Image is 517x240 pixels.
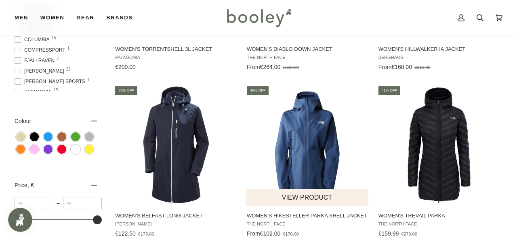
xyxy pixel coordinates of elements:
span: Columbia [15,36,52,43]
span: Gear [76,14,94,22]
span: Women's Belfast Long Jacket [115,212,236,219]
span: Colour: Brown [57,132,66,141]
span: €210.00 [414,65,431,70]
input: Maximum value [63,198,102,209]
span: – [53,200,63,206]
span: From [378,64,392,70]
span: €168.00 [391,64,412,70]
div: 30% off [115,86,137,95]
span: The North Face [378,221,500,227]
span: Colour: Blue [44,132,53,141]
a: Women's Belfast Long Jacket [114,85,237,240]
span: COMPRESSPORT [15,46,68,54]
span: Colour: Grey [85,132,94,141]
span: Women's Hikesteller Parka Shell Jacket [247,212,368,219]
span: Patagonia [15,88,54,96]
span: Colour: Yellow [85,145,94,154]
span: Colour: Green [71,132,80,141]
span: 1 [87,78,90,82]
span: €270.00 [401,232,417,236]
span: [PERSON_NAME] [15,67,67,75]
span: 15 [52,36,56,40]
span: Women's Torrentshell 3L Jacket [115,46,236,53]
a: Women's Trevail Parka [377,85,501,240]
img: Helly Hansen Women's Belfast Long Jacket Navy - Booley Galway [115,85,236,206]
img: Women's Trevail Parka TNF Black - Booley Galway [378,85,500,206]
span: Berghaus [378,55,500,60]
span: €102.00 [260,230,281,237]
span: , € [27,182,34,188]
span: 1 [67,46,70,50]
span: Colour: Beige [16,132,25,141]
span: Men [15,14,28,22]
span: The North Face [247,55,368,60]
span: Patagonia [115,55,236,60]
input: Minimum value [15,198,53,209]
div: 41% off [378,86,401,95]
span: Colour: Orange [16,145,25,154]
span: €264.00 [260,64,281,70]
span: Colour: Red [57,145,66,154]
span: €200.00 [115,64,136,70]
div: 40% off [247,86,269,95]
span: 15 [53,88,58,92]
span: Fjallraven [15,57,57,64]
span: The North Face [247,221,368,227]
span: Women's Trevail Parka [378,212,500,219]
span: 7 [57,57,59,61]
span: [PERSON_NAME] [115,221,236,227]
span: Price [15,182,34,188]
span: [PERSON_NAME] Sports [15,78,88,85]
span: Colour: Pink [30,145,39,154]
span: 23 [66,67,71,71]
button: View product [246,189,368,206]
span: €170.00 [283,232,299,236]
a: Women's Hikesteller Parka Shell Jacket [246,85,369,240]
span: From [247,64,260,70]
span: €175.00 [138,232,154,236]
span: Colour: Purple [44,145,53,154]
span: Women's Diablo Down Jacket [247,46,368,53]
span: Women's Hillwalker IA Jacket [378,46,500,53]
span: €159.99 [378,230,399,237]
span: €330.00 [283,65,299,70]
span: Colour: White [71,145,80,154]
iframe: Button to open loyalty program pop-up [8,208,32,232]
img: Booley [223,6,294,29]
span: Women [40,14,64,22]
span: Colour: Black [30,132,39,141]
img: The North Face Women’s Hikesteller Parka Shell Jacket Shady Blue - Booley Galway [247,85,368,206]
span: From [247,230,260,237]
span: Brands [106,14,132,22]
span: Colour [15,118,37,124]
span: €122.50 [115,230,136,237]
